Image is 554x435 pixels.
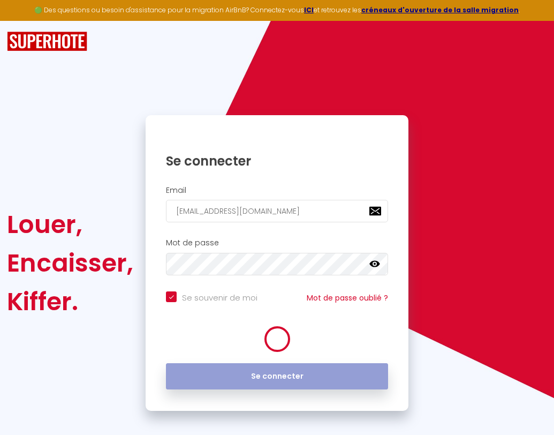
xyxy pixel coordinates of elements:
a: ICI [304,5,314,14]
a: Mot de passe oublié ? [307,292,388,303]
div: Kiffer. [7,282,133,321]
button: Ouvrir le widget de chat LiveChat [9,4,41,36]
button: Se connecter [166,363,388,390]
h2: Mot de passe [166,238,388,247]
h1: Se connecter [166,153,388,169]
div: Encaisser, [7,244,133,282]
div: Louer, [7,205,133,244]
a: créneaux d'ouverture de la salle migration [361,5,519,14]
h2: Email [166,186,388,195]
input: Ton Email [166,200,388,222]
img: SuperHote logo [7,32,87,51]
